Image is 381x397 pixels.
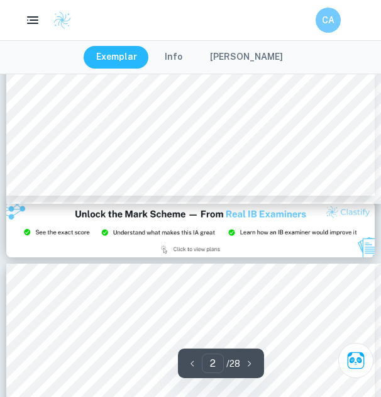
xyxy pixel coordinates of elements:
[45,11,72,30] a: Clastify logo
[84,46,150,69] button: Exemplar
[338,343,373,378] button: Ask Clai
[226,357,240,371] p: / 28
[316,8,341,33] button: CA
[152,46,195,69] button: Info
[6,202,375,257] img: Ad
[53,11,72,30] img: Clastify logo
[197,46,295,69] button: [PERSON_NAME]
[321,13,336,27] h6: CA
